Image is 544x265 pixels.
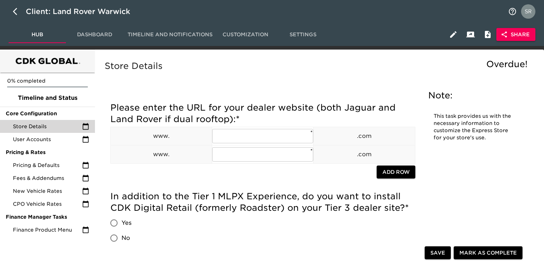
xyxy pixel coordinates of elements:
[121,234,130,242] span: No
[425,246,451,260] button: Save
[6,94,89,102] span: Timeline and Status
[278,30,327,39] span: Settings
[110,102,415,125] h5: Please enter the URL for your dealer website (both Jaguar and Land Rover if dual rooftop):
[6,149,89,156] span: Pricing & Rates
[128,30,213,39] span: Timeline and Notifications
[13,187,82,195] span: New Vehicle Rates
[496,28,535,41] button: Share
[111,150,212,159] p: www.
[6,213,89,220] span: Finance Manager Tasks
[459,248,517,257] span: Mark as Complete
[121,219,132,227] span: Yes
[13,162,82,169] span: Pricing & Defaults
[430,248,445,257] span: Save
[521,4,535,19] img: Profile
[434,113,516,141] p: This task provides us with the necessary information to customize the Express Store for your stor...
[502,30,530,39] span: Share
[13,175,82,182] span: Fees & Addendums
[479,26,496,43] button: Internal Notes and Comments
[6,110,89,117] span: Core Configuration
[13,136,82,143] span: User Accounts
[377,166,415,179] button: Add Row
[428,90,521,101] h5: Note:
[13,30,62,39] span: Hub
[111,132,212,140] p: www.
[314,132,415,140] p: .com
[70,30,119,39] span: Dashboard
[221,30,270,39] span: Customization
[13,123,82,130] span: Store Details
[486,59,528,69] span: Overdue!
[105,60,531,72] h5: Store Details
[13,200,82,208] span: CPO Vehicle Rates
[13,226,82,233] span: Finance Product Menu
[382,168,410,177] span: Add Row
[26,6,140,17] div: Client: Land Rover Warwick
[445,26,462,43] button: Edit Hub
[454,246,522,260] button: Mark as Complete
[504,3,521,20] button: notifications
[314,150,415,159] p: .com
[110,191,415,214] h5: In addition to the Tier 1 MLPX Experience, do you want to install CDK Digital Retail (formerly Ro...
[7,77,88,84] p: 0% completed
